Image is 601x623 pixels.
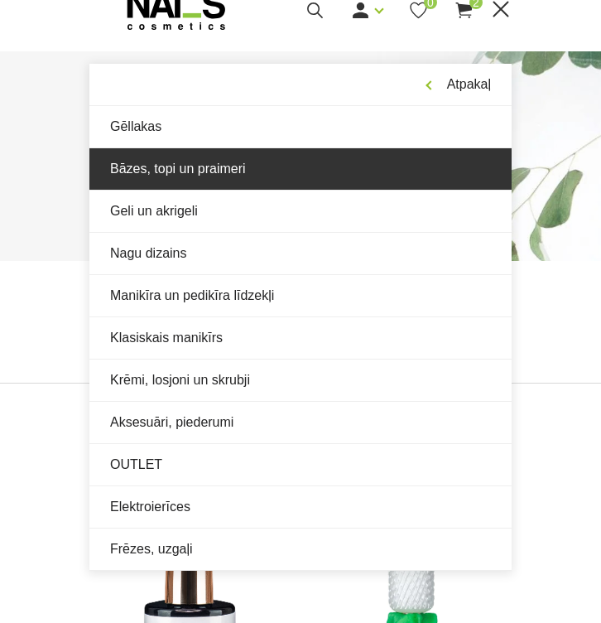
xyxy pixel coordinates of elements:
a: Frēzes, uzgaļi [89,529,512,570]
a: Geli un akrigeli [89,191,512,232]
a: Krēmi, losjoni un skrubji [89,360,512,401]
a: Bāzes, topi un praimeri [89,148,512,190]
a: Nagu dizains [89,233,512,274]
a: OUTLET [89,444,512,485]
a: Gēllakas [89,106,512,147]
a: Atpakaļ [89,64,512,105]
a: Klasiskais manikīrs [89,317,512,359]
div: Profesionāli manikīra produkti [77,93,524,203]
a: Aksesuāri, piederumi [89,402,512,443]
a: Manikīra un pedikīra līdzekļi [89,275,512,316]
a: Elektroierīces [89,486,512,528]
